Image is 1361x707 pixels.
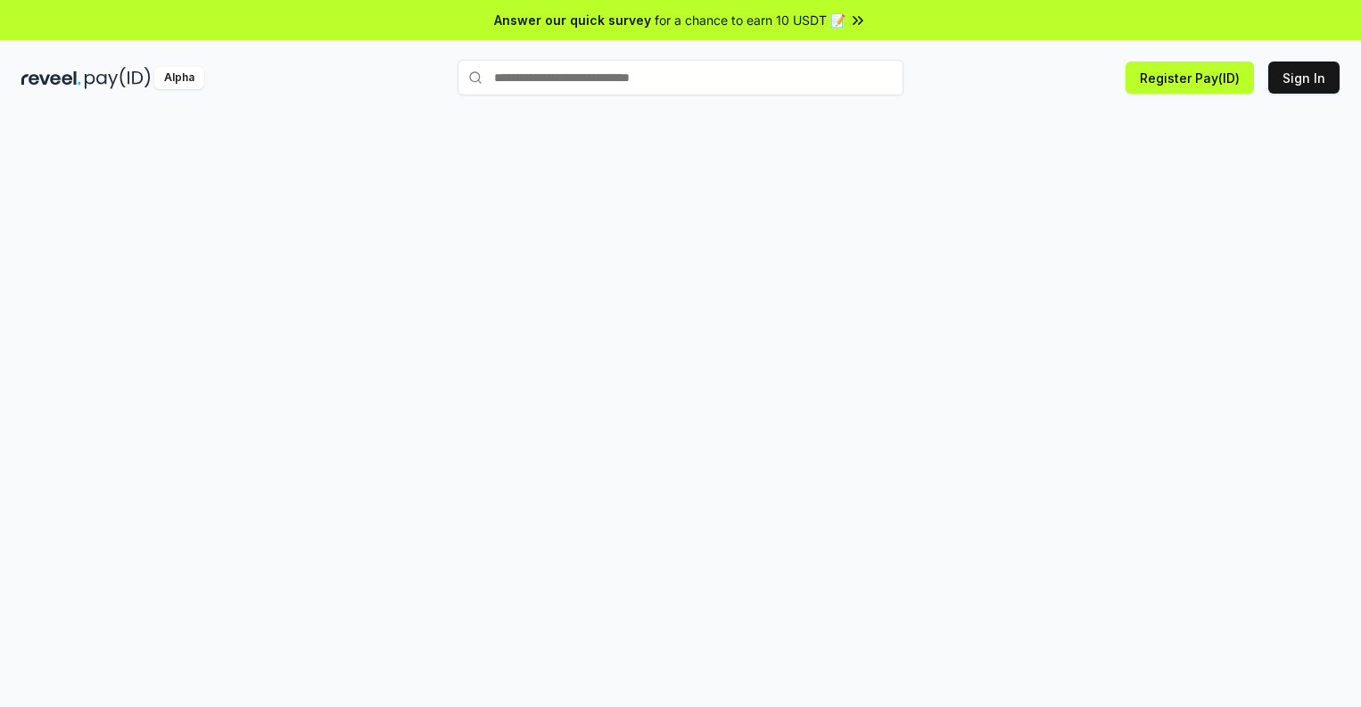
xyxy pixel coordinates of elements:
[154,67,204,89] div: Alpha
[1126,62,1254,94] button: Register Pay(ID)
[1268,62,1340,94] button: Sign In
[21,67,81,89] img: reveel_dark
[85,67,151,89] img: pay_id
[494,11,651,29] span: Answer our quick survey
[655,11,845,29] span: for a chance to earn 10 USDT 📝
